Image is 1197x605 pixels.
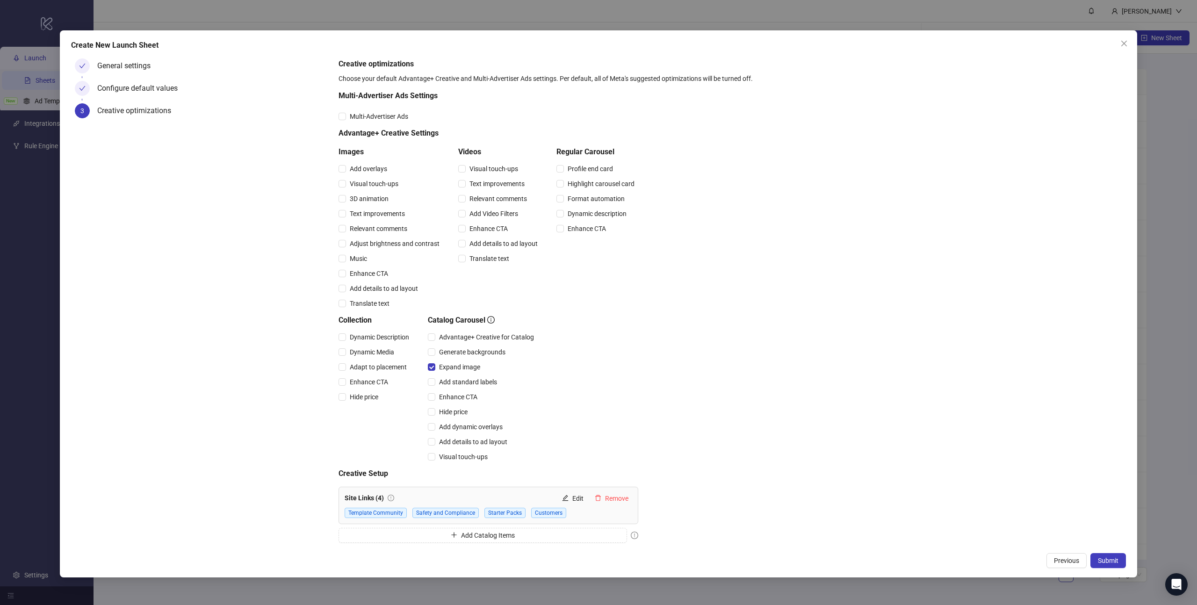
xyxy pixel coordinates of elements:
span: Previous [1054,557,1079,564]
span: check [79,85,86,92]
span: Format automation [564,194,628,204]
span: Enhance CTA [346,377,392,387]
span: Relevant comments [346,223,411,234]
span: Profile end card [564,164,617,174]
span: Text improvements [346,209,409,219]
span: Dynamic Media [346,347,398,357]
span: close [1120,40,1128,47]
div: Create New Launch Sheet [71,40,1126,51]
span: Add standard labels [435,377,501,387]
h5: Regular Carousel [556,146,638,158]
span: Visual touch-ups [346,179,402,189]
span: Translate text [466,253,513,264]
span: Highlight carousel card [564,179,638,189]
span: Add details to ad layout [466,238,541,249]
span: Translate text [346,298,393,309]
span: Dynamic Description [346,332,413,342]
span: delete [595,495,601,501]
div: Choose your default Advantage+ Creative and Multi-Advertiser Ads settings. Per default, all of Me... [339,73,1122,84]
span: Enhance CTA [466,223,512,234]
span: Generate backgrounds [435,347,509,357]
span: Dynamic description [564,209,630,219]
span: Text improvements [466,179,528,189]
span: Submit [1098,557,1118,564]
span: info-circle [487,316,495,324]
span: Hide price [435,407,471,417]
button: Remove [591,493,632,504]
span: Template Community [345,508,407,518]
strong: Site Links ( 4 ) [345,494,384,502]
span: Adjust brightness and contrast [346,238,443,249]
h5: Videos [458,146,541,158]
h5: Images [339,146,443,158]
button: Edit [558,493,587,504]
span: Add details to ad layout [435,437,511,447]
span: Expand image [435,362,484,372]
span: Enhance CTA [346,268,392,279]
span: Multi-Advertiser Ads [346,111,412,122]
h5: Creative Setup [339,468,638,479]
span: Enhance CTA [564,223,610,234]
span: Visual touch-ups [435,452,491,462]
span: Music [346,253,371,264]
h5: Collection [339,315,413,326]
h5: Multi-Advertiser Ads Settings [339,90,638,101]
h5: Creative optimizations [339,58,1122,70]
span: Customers [531,508,566,518]
button: Submit [1090,553,1126,568]
span: Add Video Filters [466,209,522,219]
span: Add Catalog Items [461,532,515,539]
span: 3D animation [346,194,392,204]
span: edit [562,495,569,501]
span: Remove [605,495,628,502]
span: Add details to ad layout [346,283,422,294]
span: Enhance CTA [435,392,481,402]
span: Add dynamic overlays [435,422,506,432]
span: Add overlays [346,164,391,174]
button: Add Catalog Items [339,528,627,543]
span: Hide price [346,392,382,402]
div: Creative optimizations [97,103,179,118]
span: Advantage+ Creative for Catalog [435,332,538,342]
h5: Catalog Carousel [428,315,538,326]
span: Edit [572,495,584,502]
span: 3 [80,107,84,115]
span: Adapt to placement [346,362,411,372]
span: plus [451,532,457,538]
button: Close [1117,36,1132,51]
div: General settings [97,58,158,73]
button: Previous [1046,553,1087,568]
span: exclamation-circle [388,495,394,501]
span: Starter Packs [484,508,526,518]
h5: Advantage+ Creative Settings [339,128,638,139]
span: Relevant comments [466,194,531,204]
div: Configure default values [97,81,185,96]
div: Open Intercom Messenger [1165,573,1188,596]
span: Visual touch-ups [466,164,522,174]
span: check [79,63,86,69]
span: exclamation-circle [631,532,638,539]
span: Safety and Compliance [412,508,479,518]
